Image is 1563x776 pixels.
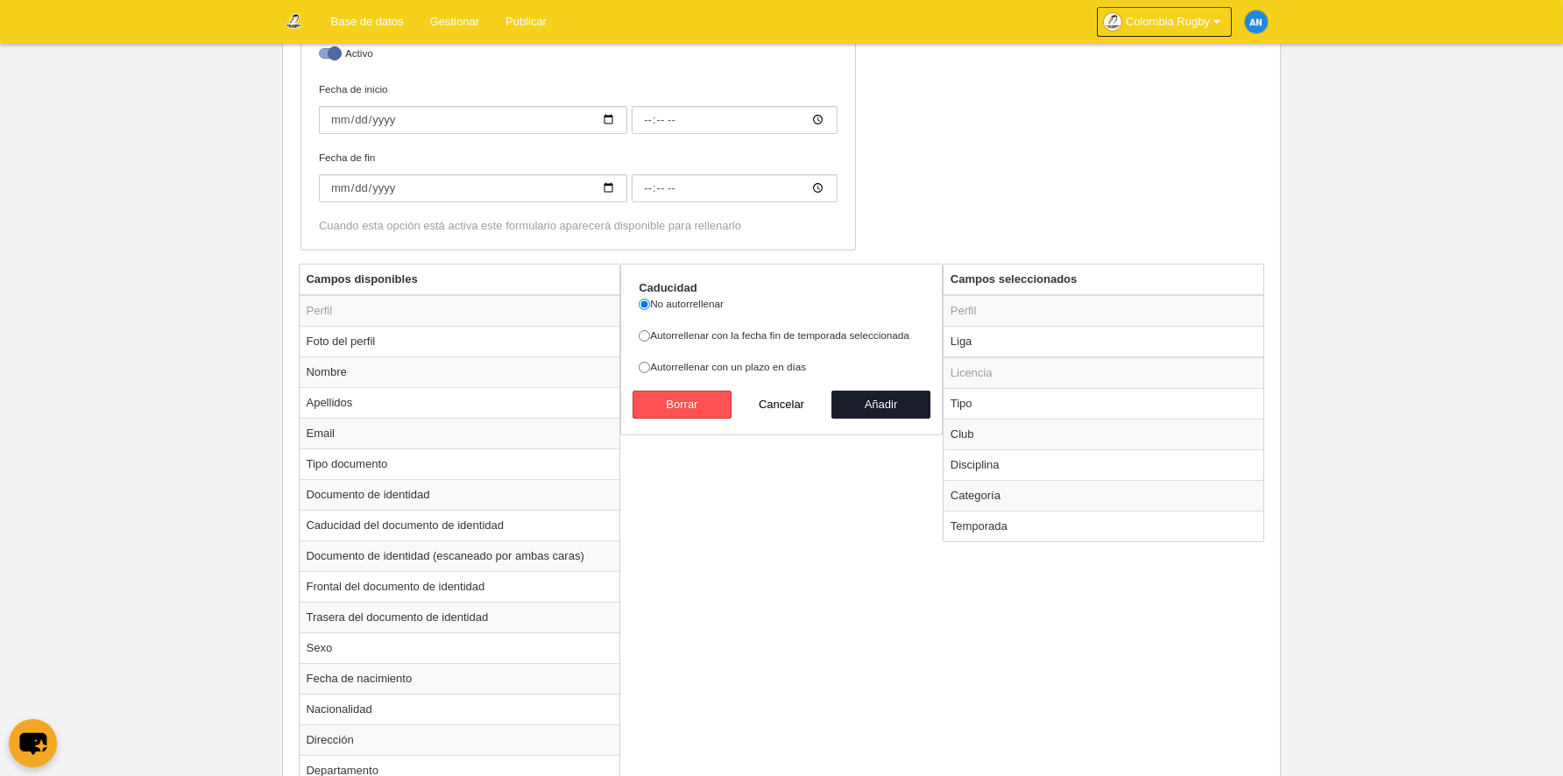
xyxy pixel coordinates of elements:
img: Colombia Rugby [283,11,304,32]
td: Disciplina [944,449,1264,480]
td: Trasera del documento de identidad [300,602,620,632]
label: Autorrellenar con la fecha fin de temporada seleccionada [639,328,924,343]
th: Campos disponibles [300,265,620,295]
input: Fecha de inicio [632,106,838,134]
input: Fecha de fin [319,174,627,202]
input: Fecha de inicio [319,106,627,134]
div: Cuando esta opción está activa este formulario aparecerá disponible para rellenarlo [319,218,838,234]
th: Campos seleccionados [944,265,1264,295]
td: Club [944,419,1264,449]
td: Foto del perfil [300,326,620,356]
label: No autorrellenar [639,296,924,312]
td: Email [300,418,620,448]
td: Documento de identidad (escaneado por ambas caras) [300,540,620,571]
img: c2l6ZT0zMHgzMCZmcz05JnRleHQ9QU4mYmc9MWU4OGU1.png [1245,11,1268,33]
button: chat-button [9,719,57,767]
td: Fecha de nacimiento [300,663,620,694]
label: Fecha de fin [319,150,838,202]
span: Colombia Rugby [1126,13,1210,31]
label: Fecha de inicio [319,81,838,134]
td: Sexo [300,632,620,663]
td: Perfil [944,295,1264,327]
td: Tipo documento [300,448,620,479]
button: Añadir [831,391,931,419]
td: Documento de identidad [300,479,620,510]
td: Licencia [944,357,1264,389]
a: Colombia Rugby [1097,7,1232,37]
td: Dirección [300,724,620,755]
td: Categoría [944,480,1264,511]
input: Autorrellenar con la fecha fin de temporada seleccionada [639,330,650,342]
td: Frontal del documento de identidad [300,571,620,602]
td: Tipo [944,388,1264,419]
td: Nacionalidad [300,694,620,724]
input: Fecha de fin [632,174,838,202]
label: Autorrellenar con un plazo en días [639,359,924,375]
td: Liga [944,326,1264,357]
img: Oanpu9v8aySI.30x30.jpg [1104,13,1121,31]
td: Perfil [300,295,620,327]
strong: Caducidad [639,281,697,294]
button: Borrar [633,391,732,419]
button: Cancelar [732,391,831,419]
label: Activo [319,46,838,66]
td: Temporada [944,511,1264,541]
td: Apellidos [300,387,620,418]
input: Autorrellenar con un plazo en días [639,362,650,373]
input: No autorrellenar [639,299,650,310]
td: Nombre [300,356,620,387]
td: Caducidad del documento de identidad [300,510,620,540]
